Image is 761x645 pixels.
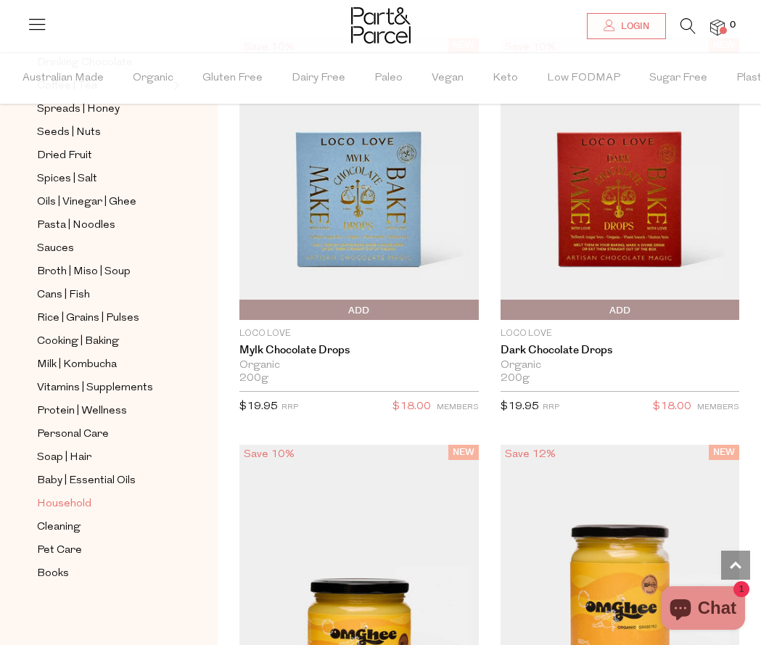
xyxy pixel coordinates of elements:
span: Cleaning [37,519,81,536]
span: Household [37,496,91,513]
a: 0 [710,20,725,35]
a: Protein | Wellness [37,402,169,420]
span: Gluten Free [202,53,263,104]
span: NEW [709,445,739,460]
a: Books [37,564,169,583]
div: Organic [501,359,740,372]
button: Add To Parcel [501,300,740,320]
a: Pasta | Noodles [37,216,169,234]
a: Rice | Grains | Pulses [37,309,169,327]
span: Keto [493,53,518,104]
inbox-online-store-chat: Shopify online store chat [657,586,749,633]
span: Paleo [374,53,403,104]
a: Cooking | Baking [37,332,169,350]
small: MEMBERS [437,403,479,411]
a: Broth | Miso | Soup [37,263,169,281]
span: Organic [133,53,173,104]
span: Soap | Hair [37,449,91,467]
a: Mylk Chocolate Drops [239,344,479,357]
span: Broth | Miso | Soup [37,263,131,281]
span: Dried Fruit [37,147,92,165]
a: Login [587,13,666,39]
span: Sugar Free [649,53,707,104]
span: Pet Care [37,542,82,559]
span: $19.95 [501,401,539,412]
a: Oils | Vinegar | Ghee [37,193,169,211]
span: Spreads | Honey [37,101,120,118]
img: Mylk Chocolate Drops [239,38,479,320]
span: Baby | Essential Oils [37,472,136,490]
a: Dark Chocolate Drops [501,344,740,357]
span: Dairy Free [292,53,345,104]
span: Login [617,20,649,33]
span: Sauces [37,240,74,258]
a: Vitamins | Supplements [37,379,169,397]
a: Dried Fruit [37,147,169,165]
div: Save 10% [239,445,299,464]
img: Part&Parcel [351,7,411,44]
a: Pet Care [37,541,169,559]
small: RRP [281,403,298,411]
span: Pasta | Noodles [37,217,115,234]
span: Protein | Wellness [37,403,127,420]
a: Personal Care [37,425,169,443]
span: Oils | Vinegar | Ghee [37,194,136,211]
a: Baby | Essential Oils [37,472,169,490]
span: Vegan [432,53,464,104]
a: Sauces [37,239,169,258]
a: Cans | Fish [37,286,169,304]
a: Cleaning [37,518,169,536]
span: Cooking | Baking [37,333,119,350]
span: Books [37,565,69,583]
span: Seeds | Nuts [37,124,101,141]
span: Personal Care [37,426,109,443]
button: Add To Parcel [239,300,479,320]
img: Dark Chocolate Drops [501,38,740,320]
span: Milk | Kombucha [37,356,117,374]
small: RRP [543,403,559,411]
span: Spices | Salt [37,171,97,188]
span: NEW [448,445,479,460]
a: Soap | Hair [37,448,169,467]
a: Spices | Salt [37,170,169,188]
p: Loco Love [239,327,479,340]
a: Household [37,495,169,513]
p: Loco Love [501,327,740,340]
span: 200g [501,372,530,385]
span: Rice | Grains | Pulses [37,310,139,327]
div: Save 12% [501,445,560,464]
span: Cans | Fish [37,287,90,304]
span: Low FODMAP [547,53,620,104]
span: Vitamins | Supplements [37,379,153,397]
a: Spreads | Honey [37,100,169,118]
a: Seeds | Nuts [37,123,169,141]
a: Milk | Kombucha [37,356,169,374]
div: Organic [239,359,479,372]
span: Australian Made [22,53,104,104]
span: $18.00 [653,398,691,416]
small: MEMBERS [697,403,739,411]
span: $18.00 [392,398,431,416]
span: $19.95 [239,401,278,412]
span: 200g [239,372,268,385]
span: 0 [726,19,739,32]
